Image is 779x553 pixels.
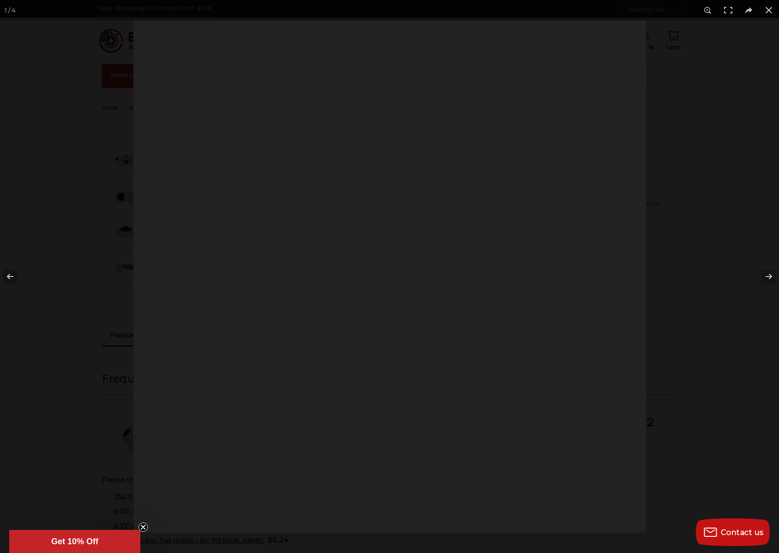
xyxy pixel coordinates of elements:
button: Close teaser [139,523,148,532]
span: Get 10% Off [51,537,98,546]
span: Contact us [721,528,764,537]
button: Next (arrow right) [747,253,779,300]
div: Get 10% OffClose teaser [9,530,140,553]
button: Contact us [696,518,770,546]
